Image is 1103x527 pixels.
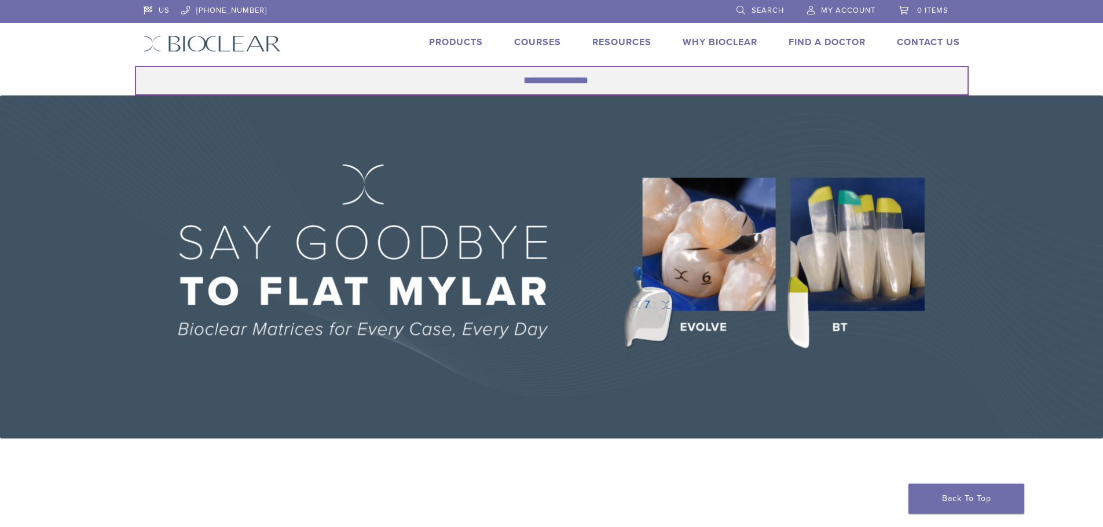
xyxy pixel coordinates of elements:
[821,6,875,15] span: My Account
[917,6,948,15] span: 0 items
[514,36,561,48] a: Courses
[429,36,483,48] a: Products
[908,484,1024,514] a: Back To Top
[789,36,866,48] a: Find A Doctor
[752,6,784,15] span: Search
[897,36,960,48] a: Contact Us
[683,36,757,48] a: Why Bioclear
[592,36,651,48] a: Resources
[144,35,281,52] img: Bioclear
